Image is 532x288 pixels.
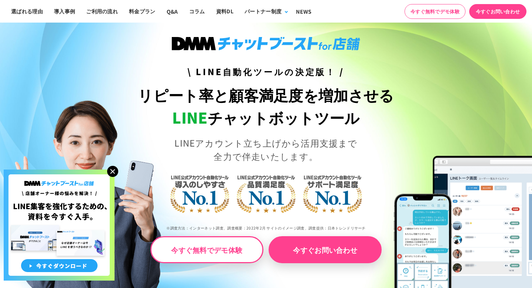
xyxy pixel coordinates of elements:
p: LINEアカウント立ち上げから活用支援まで 全力で伴走いたします。 [133,136,399,163]
a: 今すぐ無料でデモ体験 [150,236,263,263]
h3: \ LINE自動化ツールの決定版！ / [133,65,399,78]
div: パートナー制度 [245,7,282,15]
p: ※調査方法：インターネット調査、調査概要：2022年2月 サイトのイメージ調査、調査提供：日本トレンドリサーチ [133,220,399,236]
a: 今すぐお問い合わせ [269,236,382,263]
span: LINE [172,106,207,128]
a: 今すぐ無料でデモ体験 [405,4,465,19]
a: 店舗オーナー様の悩みを解決!LINE集客を狂化するための資料を今すぐ入手! [4,170,115,178]
img: LINE公式アカウント自動化ツール導入のしやすさNo.1｜LINE公式アカウント自動化ツール品質満足度No.1｜LINE公式アカウント自動化ツールサポート満足度No.1 [146,146,386,239]
h1: リピート率と顧客満足度を増加させる チャットボットツール [133,84,399,129]
a: 今すぐお問い合わせ [469,4,526,19]
img: 店舗オーナー様の悩みを解決!LINE集客を狂化するための資料を今すぐ入手! [4,170,115,281]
